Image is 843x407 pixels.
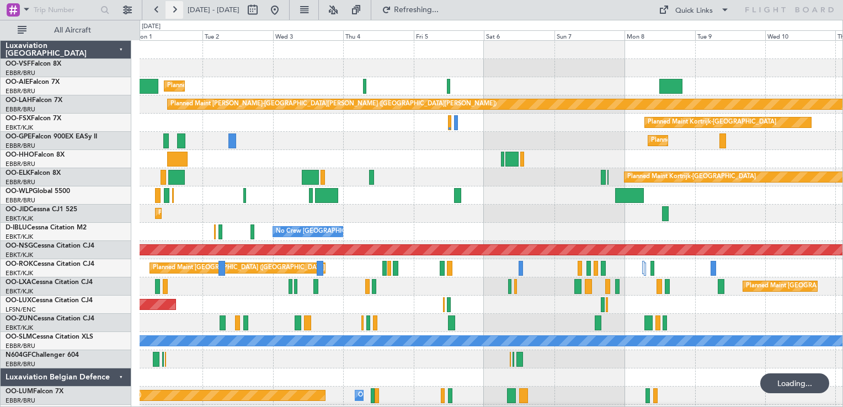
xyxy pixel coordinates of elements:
[358,387,433,404] div: Owner Melsbroek Air Base
[484,30,554,40] div: Sat 6
[695,30,765,40] div: Tue 9
[6,269,33,277] a: EBKT/KJK
[760,373,829,393] div: Loading...
[276,223,461,240] div: No Crew [GEOGRAPHIC_DATA] ([GEOGRAPHIC_DATA] National)
[6,233,33,241] a: EBKT/KJK
[6,224,87,231] a: D-IBLUCessna Citation M2
[6,196,35,205] a: EBBR/BRU
[153,260,327,276] div: Planned Maint [GEOGRAPHIC_DATA] ([GEOGRAPHIC_DATA])
[6,251,33,259] a: EBKT/KJK
[6,206,29,213] span: OO-JID
[6,342,35,350] a: EBBR/BRU
[6,79,60,85] a: OO-AIEFalcon 7X
[6,160,35,168] a: EBBR/BRU
[6,124,33,132] a: EBKT/KJK
[202,30,273,40] div: Tue 2
[132,30,202,40] div: Mon 1
[675,6,713,17] div: Quick Links
[6,243,94,249] a: OO-NSGCessna Citation CJ4
[188,5,239,15] span: [DATE] - [DATE]
[6,97,62,104] a: OO-LAHFalcon 7X
[393,6,440,14] span: Refreshing...
[6,215,33,223] a: EBKT/KJK
[167,78,341,94] div: Planned Maint [GEOGRAPHIC_DATA] ([GEOGRAPHIC_DATA])
[6,178,35,186] a: EBBR/BRU
[158,205,287,222] div: Planned Maint Kortrijk-[GEOGRAPHIC_DATA]
[6,334,32,340] span: OO-SLM
[6,206,77,213] a: OO-JIDCessna CJ1 525
[6,61,61,67] a: OO-VSFFalcon 8X
[6,133,31,140] span: OO-GPE
[6,279,93,286] a: OO-LXACessna Citation CJ4
[6,261,94,267] a: OO-ROKCessna Citation CJ4
[6,388,63,395] a: OO-LUMFalcon 7X
[12,22,120,39] button: All Aircraft
[343,30,413,40] div: Thu 4
[6,115,61,122] a: OO-FSXFalcon 7X
[6,97,32,104] span: OO-LAH
[6,152,34,158] span: OO-HHO
[6,315,33,322] span: OO-ZUN
[6,105,35,114] a: EBBR/BRU
[377,1,443,19] button: Refreshing...
[6,115,31,122] span: OO-FSX
[6,324,33,332] a: EBKT/KJK
[6,170,61,176] a: OO-ELKFalcon 8X
[6,188,33,195] span: OO-WLP
[6,279,31,286] span: OO-LXA
[6,224,27,231] span: D-IBLU
[34,2,97,18] input: Trip Number
[6,87,35,95] a: EBBR/BRU
[648,114,776,131] div: Planned Maint Kortrijk-[GEOGRAPHIC_DATA]
[6,142,35,150] a: EBBR/BRU
[6,261,33,267] span: OO-ROK
[6,79,29,85] span: OO-AIE
[6,388,33,395] span: OO-LUM
[6,170,30,176] span: OO-ELK
[6,243,33,249] span: OO-NSG
[6,297,93,304] a: OO-LUXCessna Citation CJ4
[625,30,695,40] div: Mon 8
[6,352,31,358] span: N604GF
[6,61,31,67] span: OO-VSF
[765,30,835,40] div: Wed 10
[6,152,65,158] a: OO-HHOFalcon 8X
[6,352,79,358] a: N604GFChallenger 604
[6,287,33,296] a: EBKT/KJK
[142,22,161,31] div: [DATE]
[6,397,35,405] a: EBBR/BRU
[273,30,343,40] div: Wed 3
[6,69,35,77] a: EBBR/BRU
[6,133,97,140] a: OO-GPEFalcon 900EX EASy II
[6,315,94,322] a: OO-ZUNCessna Citation CJ4
[6,360,35,368] a: EBBR/BRU
[6,297,31,304] span: OO-LUX
[6,334,93,340] a: OO-SLMCessna Citation XLS
[653,1,735,19] button: Quick Links
[414,30,484,40] div: Fri 5
[554,30,625,40] div: Sun 7
[627,169,756,185] div: Planned Maint Kortrijk-[GEOGRAPHIC_DATA]
[170,96,497,113] div: Planned Maint [PERSON_NAME]-[GEOGRAPHIC_DATA][PERSON_NAME] ([GEOGRAPHIC_DATA][PERSON_NAME])
[6,306,36,314] a: LFSN/ENC
[6,188,70,195] a: OO-WLPGlobal 5500
[29,26,116,34] span: All Aircraft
